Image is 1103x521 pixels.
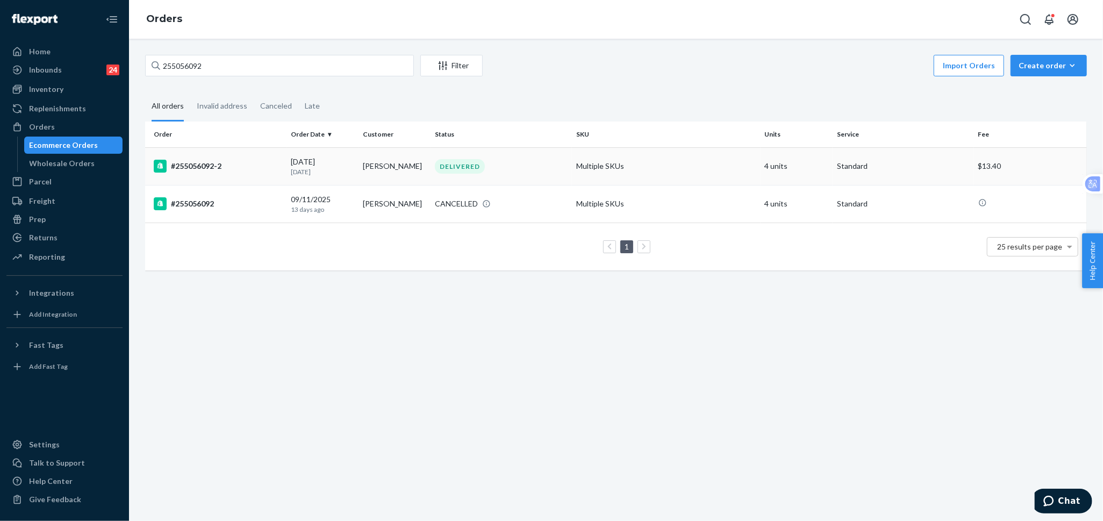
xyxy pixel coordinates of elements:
p: [DATE] [291,167,354,176]
span: 25 results per page [998,242,1063,251]
a: Add Fast Tag [6,358,123,375]
a: Prep [6,211,123,228]
div: Invalid address [197,92,247,120]
div: Customer [363,130,426,139]
div: Canceled [260,92,292,120]
a: Wholesale Orders [24,155,123,172]
td: [PERSON_NAME] [359,185,431,223]
a: Orders [146,13,182,25]
a: Home [6,43,123,60]
ol: breadcrumbs [138,4,191,35]
div: Settings [29,439,60,450]
div: Replenishments [29,103,86,114]
iframe: Opens a widget where you can chat to one of our agents [1035,489,1092,516]
a: Parcel [6,173,123,190]
div: Wholesale Orders [30,158,95,169]
td: Multiple SKUs [572,147,760,185]
button: Help Center [1082,233,1103,288]
div: Help Center [29,476,73,487]
th: Order Date [287,122,359,147]
a: Settings [6,436,123,453]
div: Returns [29,232,58,243]
a: Freight [6,192,123,210]
img: Flexport logo [12,14,58,25]
th: Order [145,122,287,147]
div: Filter [421,60,482,71]
p: Standard [837,161,970,172]
td: 4 units [761,147,833,185]
div: Inventory [29,84,63,95]
td: Multiple SKUs [572,185,760,223]
a: Help Center [6,473,123,490]
button: Import Orders [934,55,1004,76]
div: Add Fast Tag [29,362,68,371]
button: Talk to Support [6,454,123,472]
td: 4 units [761,185,833,223]
div: Create order [1019,60,1079,71]
button: Create order [1011,55,1087,76]
div: Ecommerce Orders [30,140,98,151]
div: 24 [106,65,119,75]
a: Orders [6,118,123,135]
div: Integrations [29,288,74,298]
td: [PERSON_NAME] [359,147,431,185]
div: Home [29,46,51,57]
th: Service [833,122,974,147]
td: $13.40 [974,147,1087,185]
a: Inbounds24 [6,61,123,78]
div: #255056092 [154,197,282,210]
button: Open Search Box [1015,9,1036,30]
div: Give Feedback [29,494,81,505]
button: Open account menu [1062,9,1084,30]
a: Reporting [6,248,123,266]
button: Fast Tags [6,337,123,354]
div: Fast Tags [29,340,63,351]
button: Close Navigation [101,9,123,30]
div: Talk to Support [29,458,85,468]
div: [DATE] [291,156,354,176]
div: Parcel [29,176,52,187]
a: Page 1 is your current page [622,242,631,251]
th: Status [431,122,572,147]
button: Filter [420,55,483,76]
button: Give Feedback [6,491,123,508]
input: Search orders [145,55,414,76]
a: Add Integration [6,306,123,323]
div: All orders [152,92,184,122]
div: Reporting [29,252,65,262]
div: #255056092-2 [154,160,282,173]
a: Returns [6,229,123,246]
th: Units [761,122,833,147]
button: Integrations [6,284,123,302]
div: Orders [29,122,55,132]
a: Ecommerce Orders [24,137,123,154]
div: Inbounds [29,65,62,75]
div: Add Integration [29,310,77,319]
div: CANCELLED [435,198,478,209]
div: Prep [29,214,46,225]
div: Late [305,92,320,120]
a: Replenishments [6,100,123,117]
div: DELIVERED [435,159,485,174]
p: 13 days ago [291,205,354,214]
div: 09/11/2025 [291,194,354,214]
th: Fee [974,122,1087,147]
button: Open notifications [1038,9,1060,30]
th: SKU [572,122,760,147]
a: Inventory [6,81,123,98]
p: Standard [837,198,970,209]
div: Freight [29,196,55,206]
